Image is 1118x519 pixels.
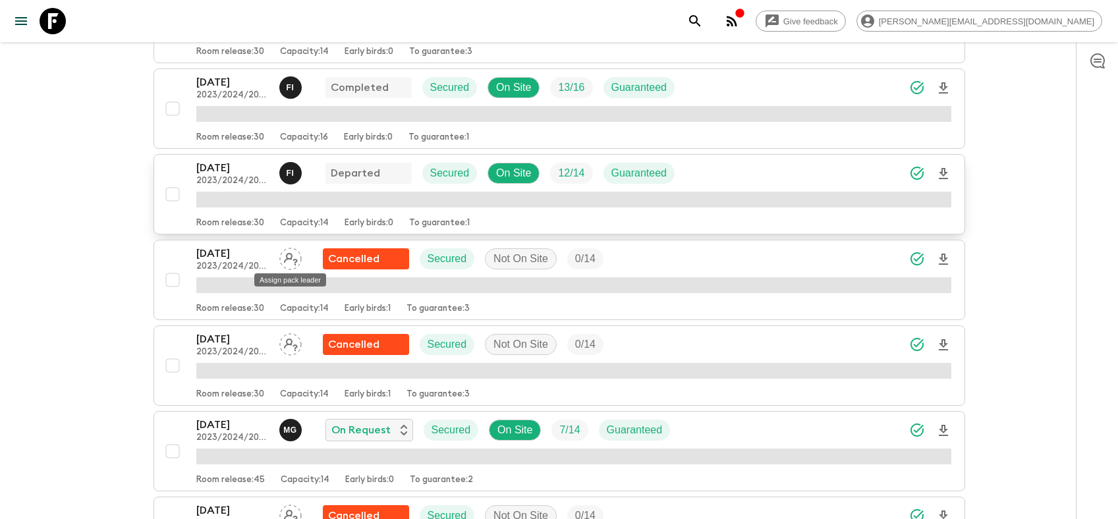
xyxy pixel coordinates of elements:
p: 2023/2024/2025 [196,90,269,101]
p: Room release: 30 [196,132,264,143]
div: Flash Pack cancellation [323,248,409,269]
button: [DATE]2023/2024/2025Faten IbrahimDepartedSecuredOn SiteTrip FillGuaranteedRoom release:30Capacity... [154,154,965,234]
p: 2023/2024/2025 [196,347,269,358]
p: Secured [428,337,467,352]
button: search adventures [682,8,708,34]
span: Give feedback [776,16,845,26]
a: Give feedback [756,11,846,32]
button: [DATE]2023/2024/2025Faten IbrahimCompletedSecuredOn SiteTrip FillGuaranteedRoom release:30Capacit... [154,68,965,149]
div: Trip Fill [551,420,588,441]
div: On Site [488,163,540,184]
p: Capacity: 14 [281,475,329,485]
p: Secured [430,80,470,96]
svg: Download Onboarding [936,252,951,267]
div: Secured [424,420,479,441]
p: Departed [331,165,380,181]
p: 2023/2024/2025 [196,261,269,272]
button: menu [8,8,34,34]
div: Secured [422,77,478,98]
p: Room release: 30 [196,304,264,314]
span: Faten Ibrahim [279,166,304,177]
span: Assign pack leader [279,508,302,519]
div: On Site [488,77,540,98]
p: Early birds: 1 [345,304,391,314]
p: Early birds: 0 [345,218,393,229]
svg: Download Onboarding [936,80,951,96]
svg: Download Onboarding [936,423,951,439]
p: Room release: 30 [196,389,264,400]
p: Capacity: 14 [280,47,329,57]
p: Capacity: 14 [280,389,329,400]
p: On Site [497,422,532,438]
span: Assign pack leader [279,252,302,262]
p: To guarantee: 3 [409,47,472,57]
p: On Site [496,165,531,181]
svg: Synced Successfully [909,165,925,181]
svg: Synced Successfully [909,80,925,96]
p: Not On Site [493,337,548,352]
p: Not On Site [493,251,548,267]
p: 12 / 14 [558,165,584,181]
p: Early birds: 0 [344,132,393,143]
p: On Request [331,422,391,438]
p: Cancelled [328,251,379,267]
p: Capacity: 14 [280,304,329,314]
p: Early birds: 0 [345,475,394,485]
p: Secured [428,251,467,267]
svg: Download Onboarding [936,337,951,353]
div: Flash Pack cancellation [323,334,409,355]
p: Guaranteed [611,165,667,181]
p: Secured [432,422,471,438]
span: Mona Gomaa [279,423,304,433]
p: [DATE] [196,74,269,90]
p: [DATE] [196,160,269,176]
button: [DATE]2023/2024/2025Assign pack leaderFlash Pack cancellationSecuredNot On SiteTrip FillRoom rele... [154,240,965,320]
button: MG [279,419,304,441]
p: Room release: 30 [196,218,264,229]
div: Not On Site [485,248,557,269]
p: Early birds: 1 [345,389,391,400]
p: Early birds: 0 [345,47,393,57]
p: Secured [430,165,470,181]
p: To guarantee: 2 [410,475,473,485]
p: Room release: 45 [196,475,265,485]
div: Trip Fill [550,77,592,98]
p: 13 / 16 [558,80,584,96]
div: Trip Fill [567,334,603,355]
p: 2023/2024/2025 [196,176,269,186]
p: [DATE] [196,417,269,433]
p: M G [283,425,297,435]
p: To guarantee: 3 [406,304,470,314]
p: On Site [496,80,531,96]
p: Completed [331,80,389,96]
p: Room release: 30 [196,47,264,57]
button: [DATE]2023/2024/2025Assign pack leaderFlash Pack cancellationSecuredNot On SiteTrip FillRoom rele... [154,325,965,406]
p: 0 / 14 [575,337,596,352]
p: 7 / 14 [559,422,580,438]
div: Not On Site [485,334,557,355]
div: Assign pack leader [254,273,326,287]
p: Guaranteed [607,422,663,438]
div: On Site [489,420,541,441]
span: [PERSON_NAME][EMAIL_ADDRESS][DOMAIN_NAME] [872,16,1102,26]
p: 2023/2024/2025 [196,433,269,443]
div: [PERSON_NAME][EMAIL_ADDRESS][DOMAIN_NAME] [856,11,1102,32]
div: Secured [422,163,478,184]
svg: Synced Successfully [909,251,925,267]
p: To guarantee: 1 [409,218,470,229]
p: To guarantee: 1 [408,132,469,143]
p: Guaranteed [611,80,667,96]
div: Trip Fill [550,163,592,184]
p: [DATE] [196,331,269,347]
p: 0 / 14 [575,251,596,267]
p: Cancelled [328,337,379,352]
svg: Synced Successfully [909,337,925,352]
p: [DATE] [196,503,269,518]
svg: Download Onboarding [936,166,951,182]
div: Trip Fill [567,248,603,269]
p: To guarantee: 3 [406,389,470,400]
span: Assign pack leader [279,337,302,348]
div: Secured [420,334,475,355]
p: [DATE] [196,246,269,261]
button: [DATE]2023/2024/2025Mona GomaaOn RequestSecuredOn SiteTrip FillGuaranteedRoom release:45Capacity:... [154,411,965,491]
